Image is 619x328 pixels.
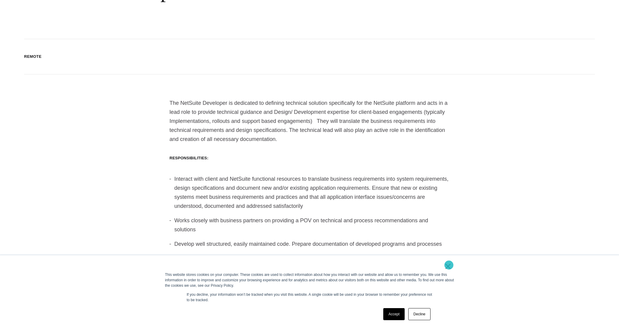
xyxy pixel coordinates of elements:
[170,174,449,211] li: Interact with client and NetSuite functional resources to translate business requirements into sy...
[170,216,449,234] li: Works closely with business partners on providing a POV on technical and process recommendations ...
[170,156,208,160] strong: Responsibilities:
[187,292,432,303] p: If you decline, your information won’t be tracked when you visit this website. A single cookie wi...
[165,272,454,288] div: This website stores cookies on your computer. These cookies are used to collect information about...
[170,239,449,248] li: Develop well structured, easily maintained code. Prepare documentation of developed programs and ...
[24,54,42,60] li: Remote
[170,254,449,272] li: Ensure team members follows established technical standards. Work with technical team to ensure o...
[383,308,405,320] a: Accept
[444,264,452,269] a: ×
[408,308,431,320] a: Decline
